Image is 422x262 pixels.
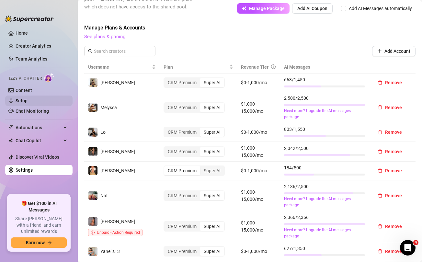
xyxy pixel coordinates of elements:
img: logo-BBDzfeDw.svg [5,16,54,22]
a: Home [16,30,28,36]
img: Jasmin [88,78,97,87]
input: Search creators [94,48,146,55]
td: $1,000-15,000/mo [237,92,280,123]
div: Super AI [200,222,224,231]
div: CRM Premium [164,222,200,231]
span: arrow-right [47,240,52,245]
a: Discover Viral Videos [16,154,59,160]
span: 2,500 / 2,500 [284,95,365,102]
span: Yanelis13 [100,249,120,254]
span: [PERSON_NAME] [100,219,135,224]
span: Remove [385,168,402,173]
th: Username [84,61,160,74]
a: Need more? Upgrade the AI messages package [284,196,365,208]
div: segmented control [164,127,225,137]
a: See plans & pricing [84,34,125,40]
span: delete [378,193,382,198]
div: segmented control [164,102,225,113]
img: Natalie [88,166,97,175]
button: Remove [373,165,407,176]
div: Add AI Messages automatically [349,5,412,12]
span: Username [88,63,151,71]
div: CRM Premium [164,191,200,200]
td: $1,000-15,000/mo [237,180,280,211]
span: Plan [164,63,228,71]
a: Need more? Upgrade the AI messages package [284,227,365,239]
div: Super AI [200,78,224,87]
div: Super AI [200,166,224,175]
span: 2,136 / 2,500 [284,183,365,190]
span: exclamation-circle [91,231,95,234]
span: 🎁 Get $100 in AI Messages [11,200,67,213]
span: Remove [385,80,402,85]
div: segmented control [164,221,225,232]
span: [PERSON_NAME] [100,149,135,154]
span: search [88,49,93,53]
a: Content [16,88,32,93]
span: Automations [16,122,62,133]
div: segmented control [164,77,225,88]
div: CRM Premium [164,103,200,112]
span: [PERSON_NAME] [100,80,135,85]
img: Claudia [88,147,97,156]
span: [PERSON_NAME] [100,168,135,173]
a: Settings [16,167,33,173]
a: Team Analytics [16,56,47,62]
a: Need more? Upgrade the AI messages package [284,108,365,120]
div: segmented control [164,165,225,176]
span: Manage Package [249,6,285,11]
img: Nat [88,191,97,200]
td: $0-1,000/mo [237,242,280,261]
button: Remove [373,221,407,232]
span: 2,042 / 2,500 [284,145,365,152]
div: segmented control [164,190,225,201]
div: Super AI [200,191,224,200]
span: 4 [413,240,418,245]
span: delete [378,168,382,173]
div: segmented control [164,146,225,157]
span: 184 / 500 [284,164,365,171]
div: Super AI [200,247,224,256]
button: Remove [373,102,407,113]
div: Super AI [200,103,224,112]
img: AI Chatter [44,73,54,82]
div: CRM Premium [164,166,200,175]
span: 663 / 1,450 [284,76,365,83]
button: Manage Package [237,3,290,14]
span: delete [378,105,382,109]
button: Add AI Coupon [292,3,333,14]
span: Nat [100,193,108,198]
button: Add Account [372,46,416,56]
div: Super AI [200,128,224,137]
a: Creator Analytics [16,41,67,51]
span: delete [378,224,382,229]
span: delete [378,80,382,85]
img: Maday [88,217,97,226]
span: Remove [385,224,402,229]
button: Earn nowarrow-right [11,237,67,248]
div: CRM Premium [164,128,200,137]
button: Remove [373,190,407,201]
span: Manage Plans & Accounts [84,24,416,32]
a: Setup [16,98,28,103]
div: CRM Premium [164,78,200,87]
span: Share [PERSON_NAME] with a friend, and earn unlimited rewards [11,216,67,235]
a: Chat Monitoring [16,108,49,114]
span: delete [378,130,382,134]
div: CRM Premium [164,147,200,156]
button: Remove [373,146,407,157]
iframe: Intercom live chat [400,240,416,256]
span: Add AI Coupon [297,6,327,11]
span: Unpaid - Action Required [97,230,140,235]
td: $0-1,000/mo [237,123,280,142]
span: plus [377,49,382,53]
td: $0-1,000/mo [237,74,280,92]
span: Izzy AI Chatter [9,75,42,82]
button: Remove [373,246,407,256]
img: Chat Copilot [8,138,13,143]
img: Melyssa [88,103,97,112]
span: Remove [385,249,402,254]
span: Chat Copilot [16,135,62,146]
div: segmented control [164,246,225,256]
span: Lo [100,130,106,135]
